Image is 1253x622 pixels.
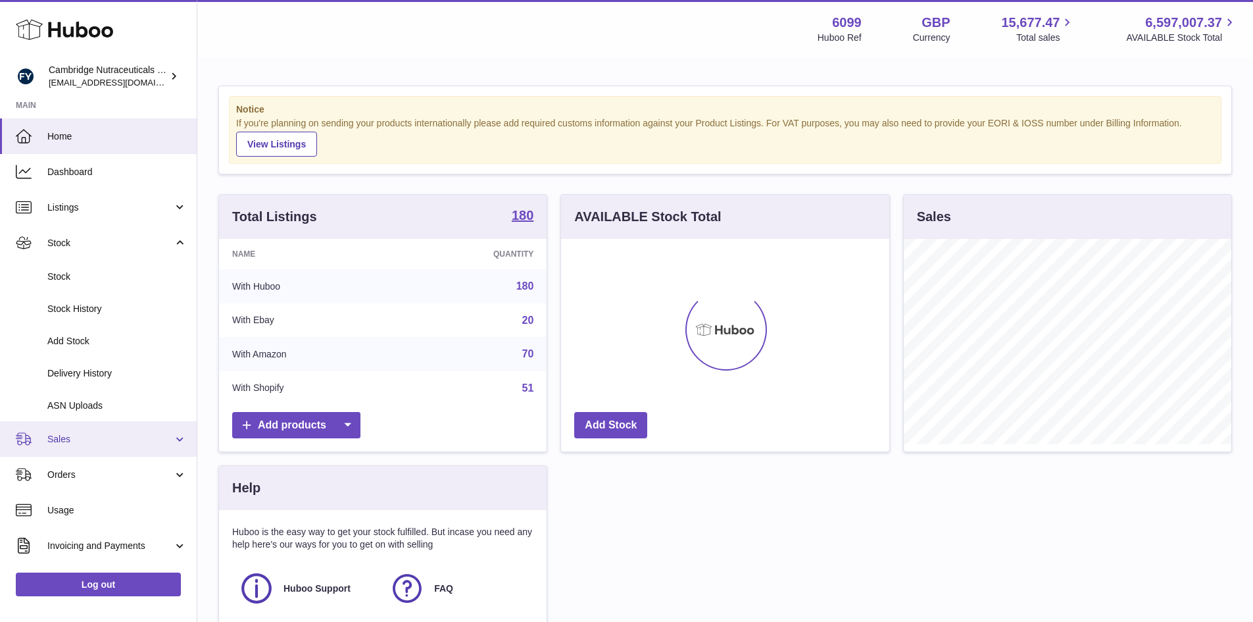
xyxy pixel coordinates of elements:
[1126,14,1237,44] a: 6,597,007.37 AVAILABLE Stock Total
[574,208,721,226] h3: AVAILABLE Stock Total
[219,303,399,338] td: With Ebay
[913,32,950,44] div: Currency
[47,367,187,380] span: Delivery History
[512,209,533,224] a: 180
[47,303,187,315] span: Stock History
[574,412,647,439] a: Add Stock
[47,469,173,481] span: Orders
[917,208,951,226] h3: Sales
[232,208,317,226] h3: Total Listings
[219,269,399,303] td: With Huboo
[232,526,533,551] p: Huboo is the easy way to get your stock fulfilled. But incase you need any help here's our ways f...
[832,14,862,32] strong: 6099
[47,504,187,517] span: Usage
[921,14,950,32] strong: GBP
[1001,14,1075,44] a: 15,677.47 Total sales
[219,371,399,405] td: With Shopify
[47,271,187,283] span: Stock
[818,32,862,44] div: Huboo Ref
[1126,32,1237,44] span: AVAILABLE Stock Total
[434,583,453,595] span: FAQ
[47,201,173,214] span: Listings
[522,315,534,326] a: 20
[47,166,187,178] span: Dashboard
[16,66,36,86] img: huboo@camnutra.com
[1016,32,1075,44] span: Total sales
[232,479,260,497] h3: Help
[47,433,173,446] span: Sales
[516,280,534,292] a: 180
[1145,14,1222,32] span: 6,597,007.37
[389,571,527,606] a: FAQ
[236,117,1214,157] div: If you're planning on sending your products internationally please add required customs informati...
[219,337,399,371] td: With Amazon
[47,335,187,348] span: Add Stock
[512,209,533,222] strong: 180
[236,132,317,157] a: View Listings
[236,103,1214,116] strong: Notice
[239,571,376,606] a: Huboo Support
[49,64,167,89] div: Cambridge Nutraceuticals Ltd
[399,239,547,269] th: Quantity
[219,239,399,269] th: Name
[47,400,187,412] span: ASN Uploads
[47,540,173,552] span: Invoicing and Payments
[522,348,534,359] a: 70
[522,382,534,394] a: 51
[283,583,351,595] span: Huboo Support
[232,412,360,439] a: Add products
[16,573,181,596] a: Log out
[47,130,187,143] span: Home
[47,237,173,249] span: Stock
[1001,14,1060,32] span: 15,677.47
[49,77,193,88] span: [EMAIL_ADDRESS][DOMAIN_NAME]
